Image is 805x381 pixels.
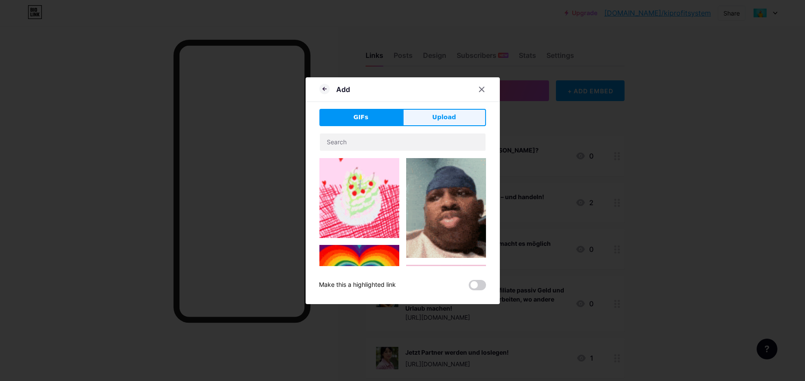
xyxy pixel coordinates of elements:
input: Search [320,133,486,151]
span: Upload [432,113,456,122]
img: Gihpy [319,158,399,238]
button: Upload [403,109,486,126]
img: Gihpy [406,265,486,345]
div: Add [337,84,350,95]
img: Gihpy [406,158,486,258]
div: Make this a highlighted link [319,280,396,290]
img: Gihpy [319,245,399,325]
button: GIFs [319,109,403,126]
span: GIFs [354,113,369,122]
